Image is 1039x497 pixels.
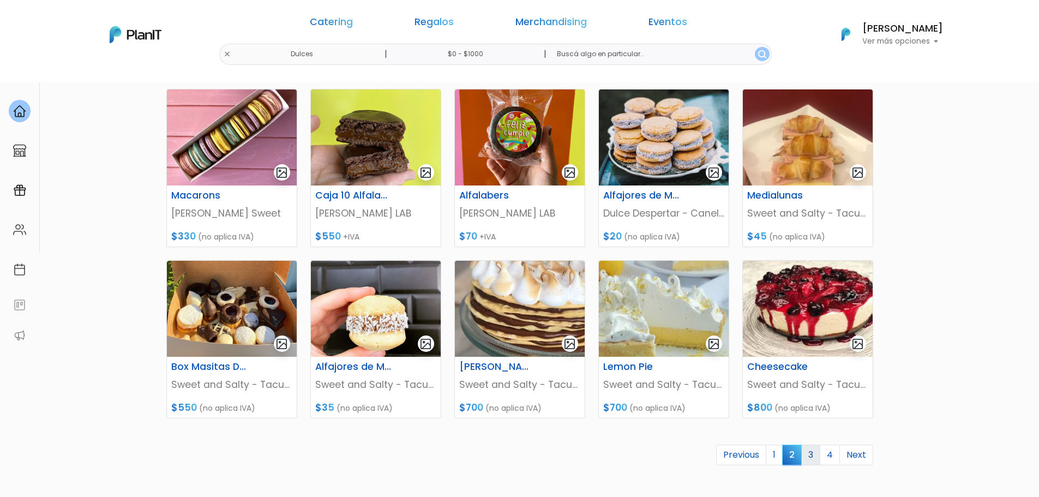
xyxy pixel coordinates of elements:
[827,20,943,49] button: PlanIt Logo [PERSON_NAME] Ver más opciones
[311,261,441,357] img: thumb_203872384_285683553304326_3527957773852367540_n.jpg
[862,24,943,34] h6: [PERSON_NAME]
[13,144,26,157] img: marketplace-4ceaa7011d94191e9ded77b95e3339b90024bf715f7c57f8cf31f2d8c509eaba.svg
[13,223,26,236] img: people-662611757002400ad9ed0e3c099ab2801c6687ba6c219adb57efc949bc21e19d.svg
[56,10,157,32] div: ¿Necesitás ayuda?
[459,230,477,243] span: $70
[603,401,627,414] span: $700
[820,445,840,465] a: 4
[454,260,585,418] a: gallery-light [PERSON_NAME] Sweet and Salty - Tacuarembó $700 (no aplica IVA)
[415,17,454,31] a: Regalos
[13,263,26,276] img: calendar-87d922413cdce8b2cf7b7f5f62616a5cf9e4887200fb71536465627b3292af00.svg
[741,361,830,373] h6: Cheesecake
[459,401,483,414] span: $700
[224,51,231,58] img: close-6986928ebcb1d6c9903e3b54e860dbc4d054630f23adef3a32610726dff6a82b.svg
[648,17,687,31] a: Eventos
[454,89,585,247] a: gallery-light Alfalabers [PERSON_NAME] LAB $70 +IVA
[419,338,432,350] img: gallery-light
[624,231,680,242] span: (no aplica IVA)
[599,261,729,357] img: thumb_lemon_pie.jpeg
[198,231,254,242] span: (no aplica IVA)
[769,231,825,242] span: (no aplica IVA)
[455,261,585,357] img: thumb_270018659_1068938220524929_2960474744307315297_n.jpg
[315,206,436,220] p: [PERSON_NAME] LAB
[171,378,292,392] p: Sweet and Salty - Tacuarembó
[741,190,830,201] h6: Medialunas
[453,190,542,201] h6: Alfalabers
[599,89,729,185] img: thumb_alfajores_de_maicena.jpg
[544,47,546,61] p: |
[419,166,432,179] img: gallery-light
[315,378,436,392] p: Sweet and Salty - Tacuarembó
[485,403,542,414] span: (no aplica IVA)
[165,361,254,373] h6: Box Masitas Dulces
[743,89,873,185] img: thumb_205151238_179576920793181_6653123940638294191_n.jpg
[171,401,197,414] span: $550
[275,338,288,350] img: gallery-light
[707,166,720,179] img: gallery-light
[343,231,359,242] span: +IVA
[315,230,341,243] span: $550
[13,329,26,342] img: partners-52edf745621dab592f3b2c58e3bca9d71375a7ef29c3b500c9f145b62cc070d4.svg
[309,361,398,373] h6: Alfajores de Maicena
[766,445,783,465] a: 1
[839,445,873,465] a: Next
[310,260,441,418] a: gallery-light Alfajores de Maicena Sweet and Salty - Tacuarembó $35 (no aplica IVA)
[13,298,26,312] img: feedback-78b5a0c8f98aac82b08bfc38622c3050aee476f2c9584af64705fc4e61158814.svg
[167,261,297,357] img: thumb_213804704_351927909832654_5950175358387222552_n.jpg
[758,50,766,58] img: search_button-432b6d5273f82d61273b3651a40e1bd1b912527efae98b1b7a1b2c0702e16a8d.svg
[603,206,724,220] p: Dulce Despertar - Canelones
[747,378,868,392] p: Sweet and Salty - Tacuarembó
[479,231,496,242] span: +IVA
[110,26,161,43] img: PlanIt Logo
[603,378,724,392] p: Sweet and Salty - Tacuarembó
[801,445,820,465] a: 3
[742,89,873,247] a: gallery-light Medialunas Sweet and Salty - Tacuarembó $45 (no aplica IVA)
[707,338,720,350] img: gallery-light
[515,17,587,31] a: Merchandising
[563,166,576,179] img: gallery-light
[716,445,766,465] a: Previous
[455,89,585,185] img: thumb_d9431d_8a890ad03e8c4fdbad31edbf8c39354a_mv2.jpg
[13,184,26,197] img: campaigns-02234683943229c281be62815700db0a1741e53638e28bf9629b52c665b00959.svg
[563,338,576,350] img: gallery-light
[13,105,26,118] img: home-e721727adea9d79c4d83392d1f703f7f8bce08238fde08b1acbfd93340b81755.svg
[166,260,297,418] a: gallery-light Box Masitas Dulces Sweet and Salty - Tacuarembó $550 (no aplica IVA)
[311,89,441,185] img: thumb_d9431d_b1ce1e5a7cb5406481617c19321d129e_mv2.jpg
[597,190,686,201] h6: Alfajores de Maicena
[459,378,580,392] p: Sweet and Salty - Tacuarembó
[629,403,686,414] span: (no aplica IVA)
[747,401,772,414] span: $800
[309,190,398,201] h6: Caja 10 Alfalabers
[548,44,771,65] input: Buscá algo en particular..
[862,38,943,45] p: Ver más opciones
[315,401,334,414] span: $35
[385,47,387,61] p: |
[774,403,831,414] span: (no aplica IVA)
[597,361,686,373] h6: Lemon Pie
[166,89,297,247] a: gallery-light Macarons [PERSON_NAME] Sweet $330 (no aplica IVA)
[851,338,864,350] img: gallery-light
[165,190,254,201] h6: Macarons
[171,206,292,220] p: [PERSON_NAME] Sweet
[310,89,441,247] a: gallery-light Caja 10 Alfalabers [PERSON_NAME] LAB $550 +IVA
[747,206,868,220] p: Sweet and Salty - Tacuarembó
[851,166,864,179] img: gallery-light
[834,22,858,46] img: PlanIt Logo
[747,230,767,243] span: $45
[743,261,873,357] img: thumb_cheesecake.jpg
[275,166,288,179] img: gallery-light
[603,230,622,243] span: $20
[167,89,297,185] img: thumb_IMG-20220421-WA0016.jpg
[598,260,729,418] a: gallery-light Lemon Pie Sweet and Salty - Tacuarembó $700 (no aplica IVA)
[337,403,393,414] span: (no aplica IVA)
[171,230,196,243] span: $330
[742,260,873,418] a: gallery-light Cheesecake Sweet and Salty - Tacuarembó $800 (no aplica IVA)
[310,17,353,31] a: Catering
[199,403,255,414] span: (no aplica IVA)
[782,445,802,465] span: 2
[459,206,580,220] p: [PERSON_NAME] LAB
[598,89,729,247] a: gallery-light Alfajores de Maicena Dulce Despertar - Canelones $20 (no aplica IVA)
[453,361,542,373] h6: [PERSON_NAME]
